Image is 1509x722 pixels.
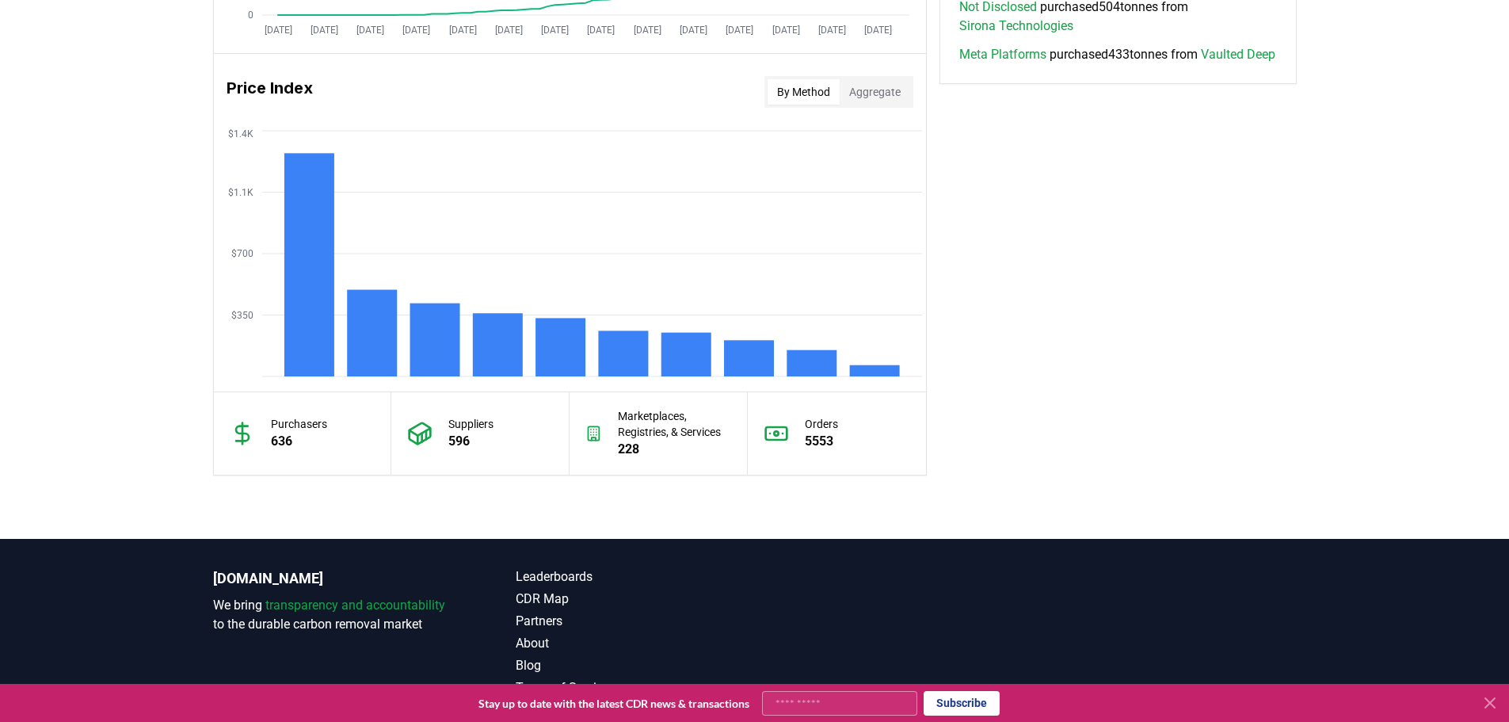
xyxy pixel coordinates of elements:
a: Blog [516,656,755,675]
tspan: [DATE] [494,25,522,36]
tspan: [DATE] [587,25,615,36]
a: Partners [516,612,755,631]
a: Meta Platforms [959,45,1046,64]
p: Suppliers [448,416,493,432]
tspan: [DATE] [448,25,476,36]
p: 596 [448,432,493,451]
tspan: [DATE] [356,25,384,36]
p: Orders [805,416,838,432]
tspan: [DATE] [817,25,845,36]
span: transparency and accountability [265,598,445,613]
a: Leaderboards [516,567,755,586]
a: Terms of Service [516,678,755,697]
h3: Price Index [227,76,313,108]
p: Purchasers [271,416,327,432]
tspan: 0 [248,10,253,21]
button: Aggregate [840,79,910,105]
tspan: [DATE] [310,25,337,36]
tspan: [DATE] [633,25,661,36]
a: CDR Map [516,590,755,609]
tspan: [DATE] [726,25,753,36]
tspan: $350 [231,310,253,321]
p: [DOMAIN_NAME] [213,567,452,590]
tspan: [DATE] [772,25,799,36]
p: 228 [618,440,731,459]
p: We bring to the durable carbon removal market [213,596,452,634]
button: By Method [768,79,840,105]
tspan: [DATE] [679,25,707,36]
tspan: [DATE] [264,25,292,36]
tspan: $1.1K [228,187,253,198]
tspan: $1.4K [228,128,253,139]
tspan: [DATE] [541,25,569,36]
a: About [516,634,755,653]
span: purchased 433 tonnes from [959,45,1275,64]
a: Vaulted Deep [1201,45,1275,64]
tspan: $700 [231,248,253,259]
tspan: [DATE] [402,25,430,36]
p: Marketplaces, Registries, & Services [618,408,731,440]
a: Sirona Technologies [959,17,1073,36]
tspan: [DATE] [864,25,892,36]
p: 5553 [805,432,838,451]
p: 636 [271,432,327,451]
